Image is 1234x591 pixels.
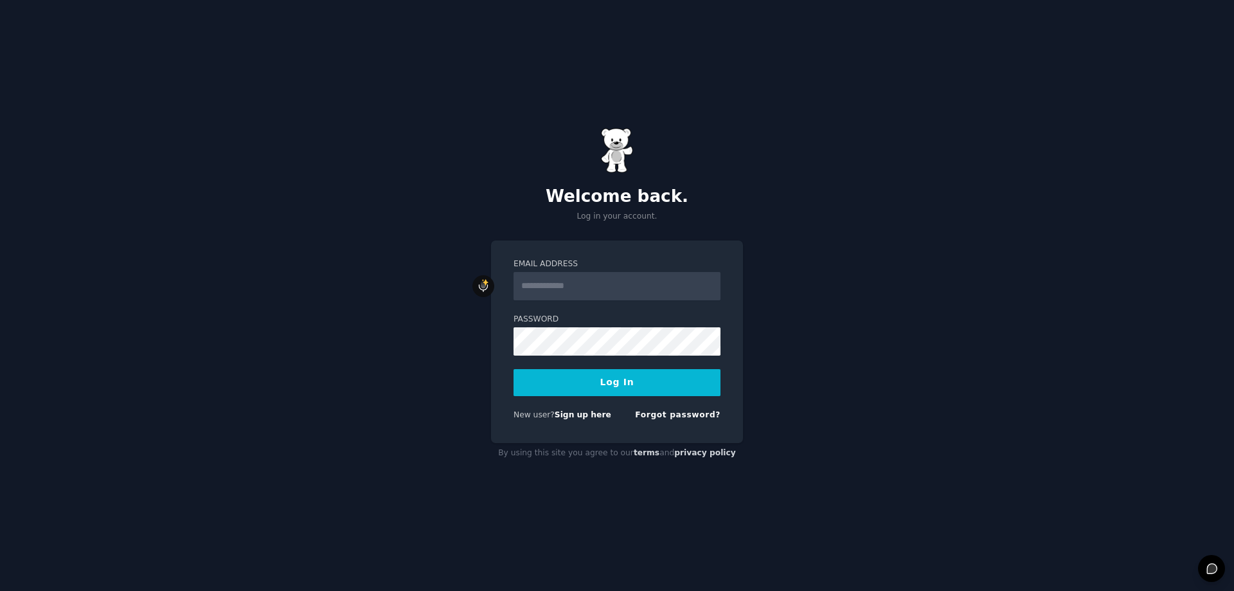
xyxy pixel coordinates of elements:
button: Log In [514,369,720,396]
label: Email Address [514,259,720,270]
img: Gummy Bear [601,128,633,173]
span: New user? [514,410,555,419]
h2: Welcome back. [491,186,743,207]
label: Password [514,314,720,325]
a: Forgot password? [635,410,720,419]
a: privacy policy [674,448,736,457]
div: By using this site you agree to our and [491,443,743,464]
p: Log in your account. [491,211,743,223]
a: terms [634,448,659,457]
a: Sign up here [555,410,611,419]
